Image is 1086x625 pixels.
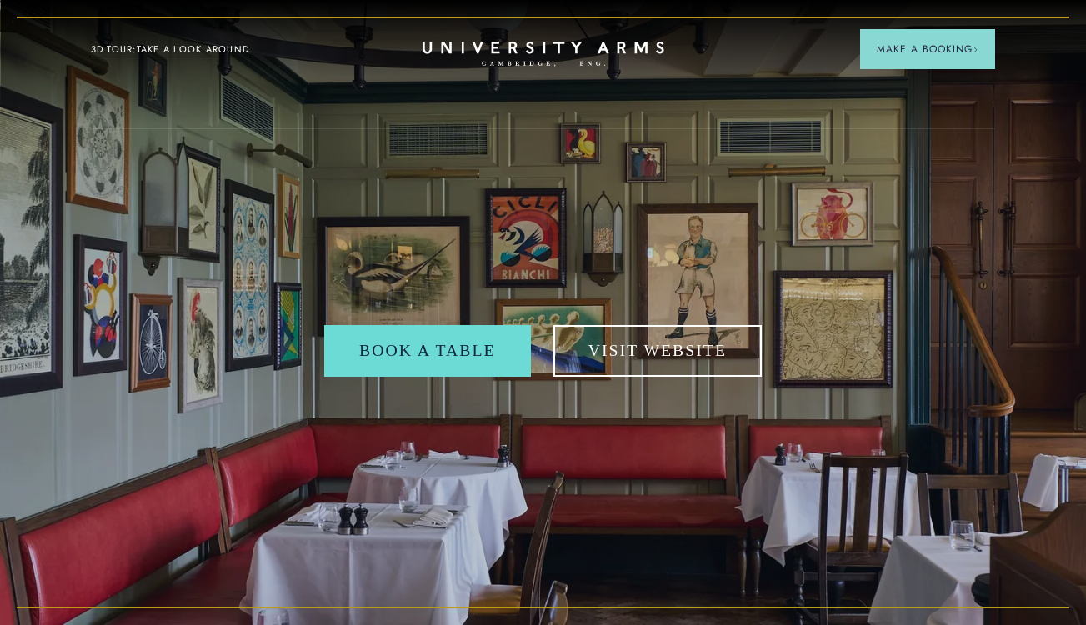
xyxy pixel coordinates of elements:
[423,42,664,67] a: Home
[860,29,995,69] button: Make a BookingArrow icon
[973,47,978,52] img: Arrow icon
[324,325,531,377] a: Book a table
[553,325,762,377] a: Visit Website
[91,42,250,57] a: 3D TOUR:TAKE A LOOK AROUND
[877,42,978,57] span: Make a Booking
